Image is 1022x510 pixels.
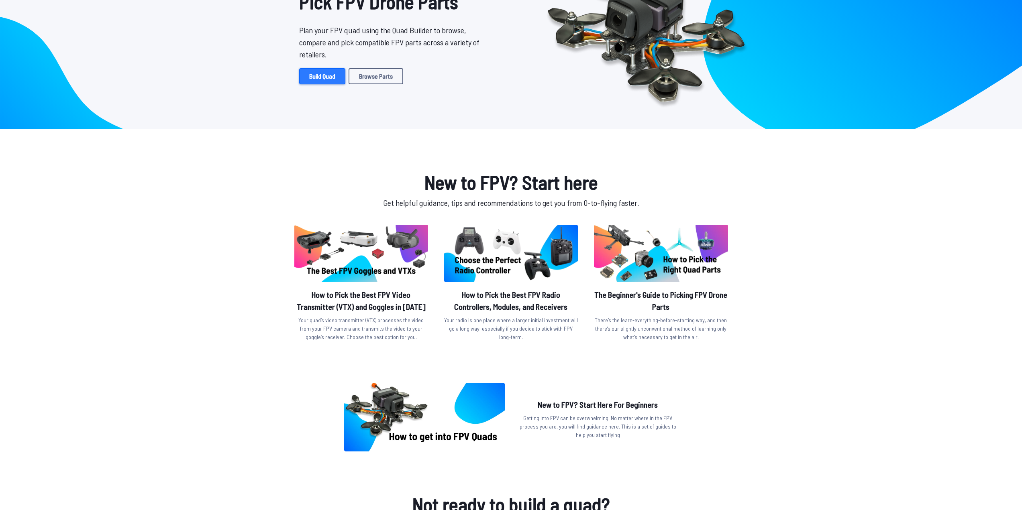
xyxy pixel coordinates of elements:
[294,316,428,341] p: Your quad’s video transmitter (VTX) processes the video from your FPV camera and transmits the vi...
[344,383,678,451] a: image of postNew to FPV? Start Here For BeginnersGetting into FPV can be overwhelming. No matter ...
[299,68,345,84] a: Build Quad
[594,225,728,282] img: image of post
[444,316,578,341] p: Your radio is one place where a larger initial investment will go a long way, especially if you d...
[594,316,728,341] p: There’s the learn-everything-before-starting way, and then there’s our slightly unconventional me...
[293,168,730,197] h1: New to FPV? Start here
[294,289,428,313] h2: How to Pick the Best FPV Video Transmitter (VTX) and Goggles in [DATE]
[594,289,728,313] h2: The Beginner's Guide to Picking FPV Drone Parts
[594,225,728,344] a: image of postThe Beginner's Guide to Picking FPV Drone PartsThere’s the learn-everything-before-s...
[349,68,403,84] a: Browse Parts
[344,383,505,451] img: image of post
[518,398,678,410] h2: New to FPV? Start Here For Beginners
[518,414,678,439] p: Getting into FPV can be overwhelming. No matter where in the FPV process you are, you will find g...
[444,225,578,344] a: image of postHow to Pick the Best FPV Radio Controllers, Modules, and ReceiversYour radio is one ...
[294,225,428,344] a: image of postHow to Pick the Best FPV Video Transmitter (VTX) and Goggles in [DATE]Your quad’s vi...
[293,197,730,209] p: Get helpful guidance, tips and recommendations to get you from 0-to-flying faster.
[444,289,578,313] h2: How to Pick the Best FPV Radio Controllers, Modules, and Receivers
[299,24,486,60] p: Plan your FPV quad using the Quad Builder to browse, compare and pick compatible FPV parts across...
[444,225,578,282] img: image of post
[294,225,428,282] img: image of post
